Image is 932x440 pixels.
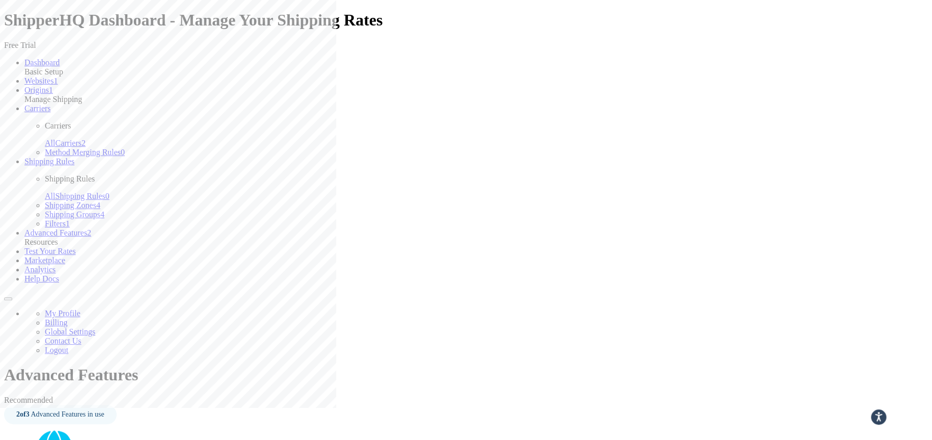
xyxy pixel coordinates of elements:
div: Recommended [4,396,928,405]
li: My Profile [45,309,928,318]
li: Billing [45,318,928,327]
span: Websites [24,76,53,85]
li: Logout [45,346,928,355]
span: 2 [81,139,86,147]
span: Advanced Features in use [16,410,104,418]
li: Origins [24,86,928,95]
span: 4 [100,210,104,219]
li: Carriers [24,104,928,157]
span: All Carriers [45,139,81,147]
span: 0 [105,192,109,200]
span: Free Trial [4,41,36,49]
a: Shipping Rules [24,157,74,166]
li: Test Your Rates [24,247,928,256]
a: Logout [45,346,68,354]
a: Shipping Groups4 [45,210,104,219]
span: Filters [45,219,66,228]
li: Shipping Rules [24,157,928,228]
span: All Shipping Rules [45,192,105,200]
li: Contact Us [45,337,928,346]
a: Advanced Features2 [24,228,91,237]
a: Origins1 [24,86,53,94]
li: Shipping Zones [45,201,928,210]
span: Shipping Zones [45,201,96,210]
span: 1 [53,76,58,85]
div: Manage Shipping [24,95,928,104]
li: Help Docs [24,274,928,283]
p: Shipping Rules [45,174,928,184]
li: Dashboard [24,58,928,67]
span: 1 [66,219,70,228]
a: Global Settings [45,327,95,336]
p: Carriers [45,121,928,131]
a: Carriers [24,104,51,113]
a: Filters1 [45,219,70,228]
span: 0 [121,148,125,157]
a: Help Docs [24,274,59,283]
span: Origins [24,86,49,94]
strong: 2 of 3 [16,410,30,418]
a: Test Your Rates [24,247,76,255]
h1: Advanced Features [4,366,928,384]
li: Advanced Features [24,228,928,238]
span: 2 [87,228,91,237]
span: Shipping Groups [45,210,100,219]
a: Marketplace [24,256,65,265]
li: Global Settings [45,327,928,337]
li: Filters [45,219,928,228]
a: Dashboard [24,58,60,67]
h1: ShipperHQ Dashboard - Manage Your Shipping Rates [4,11,928,30]
a: AllCarriers2 [45,139,86,147]
a: My Profile [45,309,80,318]
span: Method Merging Rules [45,148,121,157]
li: Shipping Groups [45,210,928,219]
li: Analytics [24,265,928,274]
span: 4 [96,201,100,210]
a: Billing [45,318,67,327]
a: Shipping Zones4 [45,201,100,210]
li: Marketplace [24,256,928,265]
a: AllShipping Rules0 [45,192,109,200]
li: Websites [24,76,928,86]
a: Contact Us [45,337,81,345]
a: Websites1 [24,76,58,85]
a: Analytics [24,265,56,274]
div: Resources [24,238,928,247]
button: Open Resource Center [4,297,12,300]
li: Method Merging Rules [45,148,928,157]
span: Advanced Features [24,228,87,237]
span: 1 [49,86,53,94]
a: Method Merging Rules0 [45,148,125,157]
div: Basic Setup [24,67,928,76]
